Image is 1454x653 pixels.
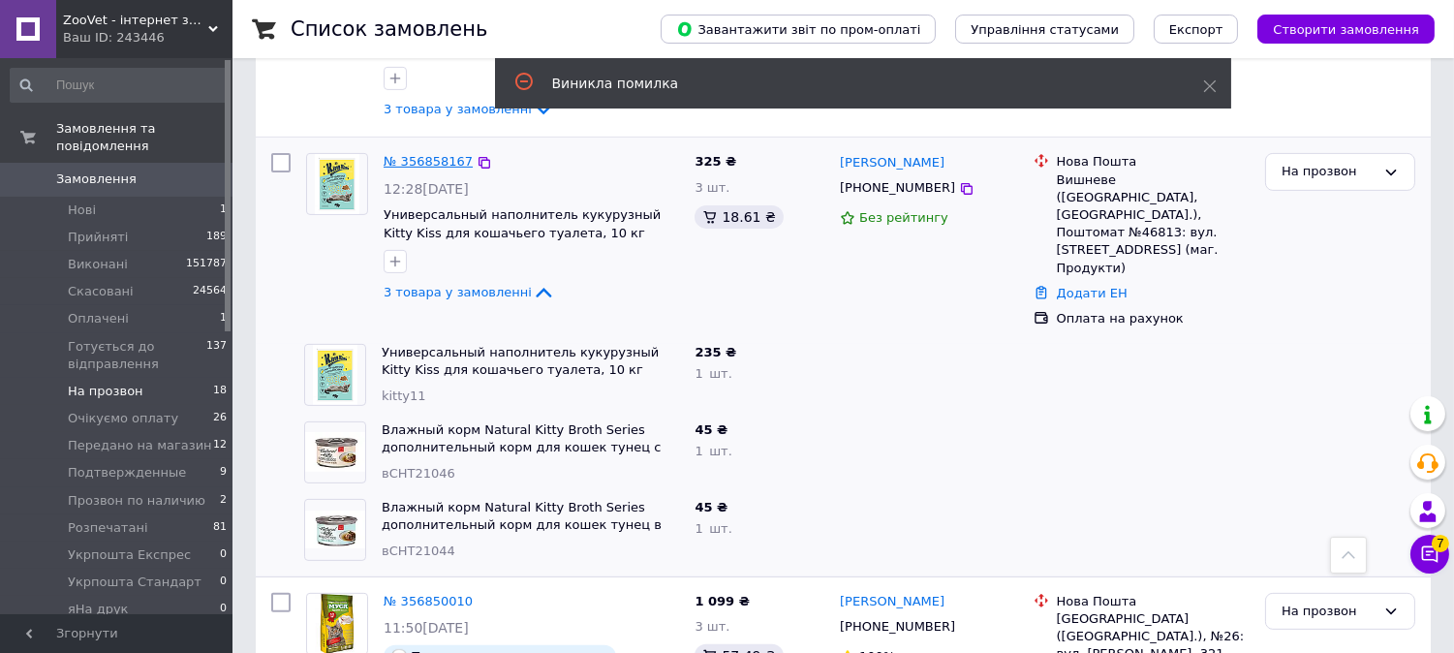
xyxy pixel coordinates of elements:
[661,15,936,44] button: Завантажити звіт по пром-оплаті
[384,154,473,169] a: № 356858167
[68,202,96,219] span: Нові
[695,521,731,536] span: 1 шт.
[68,410,178,427] span: Очікуємо оплату
[213,410,227,427] span: 26
[384,207,661,240] a: Универсальный наполнитель кукурузный Kitty Kiss для кошачьего туалета, 10 кг
[695,180,729,195] span: 3 шт.
[313,345,358,405] img: Фото товару
[220,464,227,482] span: 9
[695,154,736,169] span: 325 ₴
[695,422,727,437] span: 45 ₴
[382,466,455,481] span: вCHT21046
[315,154,360,214] img: Фото товару
[186,256,227,273] span: 151787
[1169,22,1223,37] span: Експорт
[220,310,227,327] span: 1
[1273,22,1419,37] span: Створити замовлення
[56,120,232,155] span: Замовлення та повідомлення
[840,154,944,172] a: [PERSON_NAME]
[220,202,227,219] span: 1
[695,594,749,608] span: 1 099 ₴
[68,256,128,273] span: Виконані
[68,383,143,400] span: На прозвон
[68,283,134,300] span: Скасовані
[384,594,473,608] a: № 356850010
[840,619,955,634] span: [PHONE_NUMBER]
[1432,535,1449,552] span: 7
[384,285,532,299] span: 3 товара у замовленні
[68,492,205,510] span: Прозвон по наличию
[840,180,955,195] span: [PHONE_NUMBER]
[68,546,191,564] span: Укрпошта Експрес
[695,444,731,458] span: 1 шт.
[63,29,232,47] div: Ваш ID: 243446
[68,437,212,454] span: Передано на магазин
[220,601,227,618] span: 0
[384,285,555,299] a: 3 товара у замовленні
[213,519,227,537] span: 81
[1057,171,1250,277] div: Вишневе ([GEOGRAPHIC_DATA], [GEOGRAPHIC_DATA].), Поштомат №46813: вул. [STREET_ADDRESS] (маг. Про...
[213,437,227,454] span: 12
[1257,15,1435,44] button: Створити замовлення
[1057,153,1250,171] div: Нова Пошта
[68,601,128,618] span: яНа друк
[695,366,731,381] span: 1 шт.
[1057,593,1250,610] div: Нова Пошта
[220,492,227,510] span: 2
[695,205,783,229] div: 18.61 ₴
[382,500,662,550] a: Влажный корм Natural Kitty Broth Series дополнительный корм для кошек тунец в бульоне, 80 г
[552,74,1155,93] div: Виникла помилка
[68,229,128,246] span: Прийняті
[382,422,661,473] a: Влажный корм Natural Kitty Broth Series дополнительный корм для кошек тунец с курицей в бульоне, ...
[213,383,227,400] span: 18
[695,345,736,359] span: 235 ₴
[384,181,469,197] span: 12:28[DATE]
[63,12,208,29] span: ZooVet - інтернет зоомагазин самих низьких цін - Zoovetbaza.com.ua
[384,102,555,116] a: 3 товара у замовленні
[1154,15,1239,44] button: Експорт
[1282,602,1376,622] div: На прозвон
[840,593,944,611] a: [PERSON_NAME]
[206,229,227,246] span: 189
[10,68,229,103] input: Пошук
[1282,162,1376,182] div: На прозвон
[68,464,186,482] span: Подтвержденные
[305,511,365,547] img: Фото товару
[56,171,137,188] span: Замовлення
[68,338,206,373] span: Готується до відправлення
[68,310,129,327] span: Оплачені
[382,544,455,558] span: вCHT21044
[695,619,729,634] span: 3 шт.
[955,15,1134,44] button: Управління статусами
[859,210,948,225] span: Без рейтингу
[305,432,365,473] img: Фото товару
[206,338,227,373] span: 137
[1057,286,1128,300] a: Додати ЕН
[220,546,227,564] span: 0
[382,345,659,378] a: Универсальный наполнитель кукурузный Kitty Kiss для кошачьего туалета, 10 кг
[1410,535,1449,574] button: Чат з покупцем7
[306,153,368,215] a: Фото товару
[193,283,227,300] span: 24564
[382,389,426,403] span: kitty11
[68,519,148,537] span: Розпечатані
[676,20,920,38] span: Завантажити звіт по пром-оплаті
[971,22,1119,37] span: Управління статусами
[384,620,469,636] span: 11:50[DATE]
[220,574,227,591] span: 0
[1057,310,1250,327] div: Оплата на рахунок
[1238,21,1435,36] a: Створити замовлення
[291,17,487,41] h1: Список замовлень
[695,500,727,514] span: 45 ₴
[68,574,201,591] span: Укрпошта Стандарт
[384,102,532,116] span: 3 товара у замовленні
